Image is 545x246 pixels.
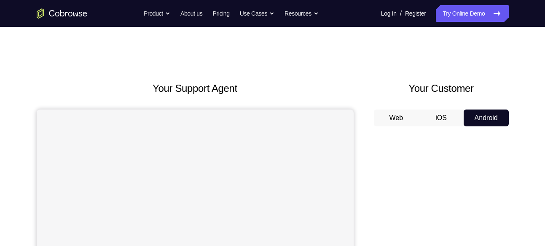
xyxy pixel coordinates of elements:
a: About us [180,5,202,22]
button: Resources [285,5,319,22]
button: iOS [419,110,464,126]
a: Log In [381,5,397,22]
h2: Your Support Agent [37,81,354,96]
a: Try Online Demo [436,5,508,22]
h2: Your Customer [374,81,509,96]
button: Product [144,5,170,22]
button: Use Cases [240,5,274,22]
span: / [400,8,402,19]
a: Pricing [212,5,229,22]
a: Go to the home page [37,8,87,19]
button: Web [374,110,419,126]
button: Android [464,110,509,126]
a: Register [405,5,426,22]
